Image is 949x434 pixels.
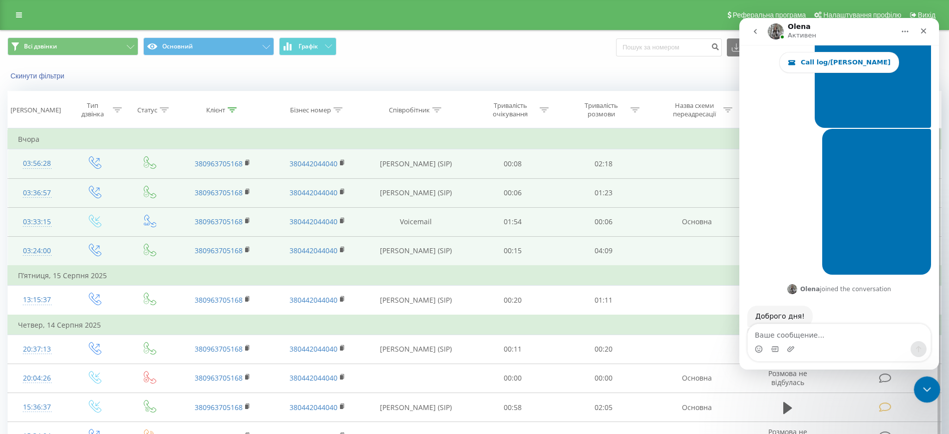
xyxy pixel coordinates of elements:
[290,106,331,114] div: Бізнес номер
[365,286,467,315] td: [PERSON_NAME] (SIP)
[8,315,942,335] td: Четвер, 14 Серпня 2025
[18,241,56,261] div: 03:24:00
[195,403,243,412] a: 380963705168
[484,101,537,118] div: Тривалість очікування
[389,106,430,114] div: Співробітник
[195,246,243,255] a: 380963705168
[558,286,649,315] td: 01:11
[290,295,337,305] a: 380442044040
[727,38,781,56] button: Експорт
[558,178,649,207] td: 01:23
[365,236,467,266] td: [PERSON_NAME] (SIP)
[290,188,337,197] a: 380442044040
[8,266,942,286] td: П’ятниця, 15 Серпня 2025
[290,159,337,168] a: 380442044040
[467,178,559,207] td: 00:06
[365,335,467,364] td: [PERSON_NAME] (SIP)
[558,207,649,236] td: 00:06
[823,11,901,19] span: Налаштування профілю
[10,106,61,114] div: [PERSON_NAME]
[18,369,56,388] div: 20:04:26
[18,398,56,417] div: 15:36:37
[467,364,559,393] td: 00:00
[290,403,337,412] a: 380442044040
[918,11,936,19] span: Вихід
[739,18,939,370] iframe: Intercom live chat
[467,149,559,178] td: 00:08
[914,377,941,403] iframe: Intercom live chat
[365,149,467,178] td: [PERSON_NAME] (SIP)
[195,188,243,197] a: 380963705168
[75,101,110,118] div: Тип дзвінка
[558,364,649,393] td: 00:00
[195,159,243,168] a: 380963705168
[467,335,559,364] td: 00:11
[467,393,559,422] td: 00:58
[768,369,807,387] span: Розмова не відбулась
[558,236,649,266] td: 04:09
[290,373,337,383] a: 380442044040
[649,207,744,236] td: Основна
[195,295,243,305] a: 380963705168
[8,129,942,149] td: Вчора
[558,393,649,422] td: 02:05
[18,183,56,203] div: 03:36:57
[558,149,649,178] td: 02:18
[290,217,337,226] a: 380442044040
[206,106,225,114] div: Клієнт
[667,101,721,118] div: Назва схеми переадресації
[290,344,337,354] a: 380442044040
[290,246,337,255] a: 380442044040
[195,373,243,383] a: 380963705168
[467,286,559,315] td: 00:20
[733,11,806,19] span: Реферальна програма
[18,212,56,232] div: 03:33:15
[7,71,69,80] button: Скинути фільтри
[365,178,467,207] td: [PERSON_NAME] (SIP)
[137,106,157,114] div: Статус
[365,393,467,422] td: [PERSON_NAME] (SIP)
[195,217,243,226] a: 380963705168
[299,43,318,50] span: Графік
[7,37,138,55] button: Всі дзвінки
[558,335,649,364] td: 00:20
[279,37,336,55] button: Графік
[18,340,56,359] div: 20:37:13
[143,37,274,55] button: Основний
[467,236,559,266] td: 00:15
[24,42,57,50] span: Всі дзвінки
[365,207,467,236] td: Voicemail
[467,207,559,236] td: 01:54
[575,101,628,118] div: Тривалість розмови
[18,154,56,173] div: 03:56:28
[616,38,722,56] input: Пошук за номером
[649,393,744,422] td: Основна
[649,364,744,393] td: Основна
[195,344,243,354] a: 380963705168
[18,290,56,310] div: 13:15:37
